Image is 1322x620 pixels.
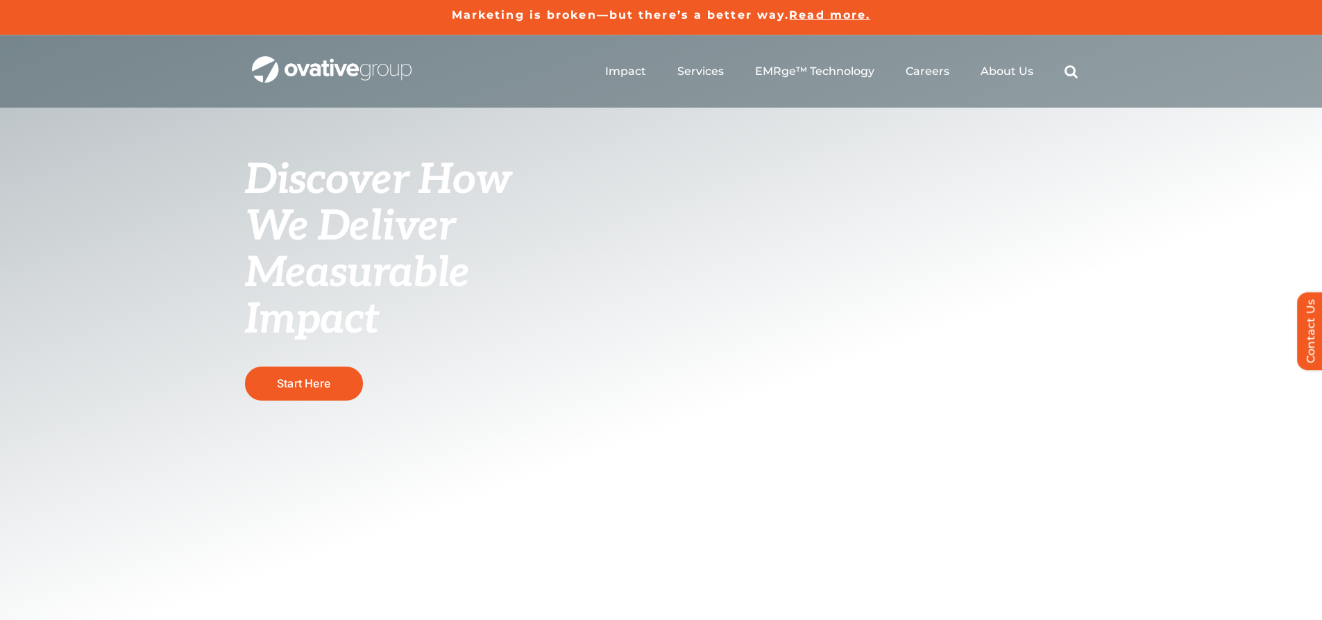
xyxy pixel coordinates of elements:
[277,376,330,390] span: Start Here
[245,367,363,401] a: Start Here
[605,65,646,78] a: Impact
[755,65,874,78] a: EMRge™ Technology
[605,49,1078,94] nav: Menu
[252,55,412,68] a: OG_Full_horizontal_WHT
[677,65,724,78] a: Services
[789,8,870,22] a: Read more.
[906,65,949,78] a: Careers
[1065,65,1078,78] a: Search
[981,65,1033,78] a: About Us
[245,202,470,345] span: We Deliver Measurable Impact
[245,156,511,206] span: Discover How
[452,8,790,22] a: Marketing is broken—but there’s a better way.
